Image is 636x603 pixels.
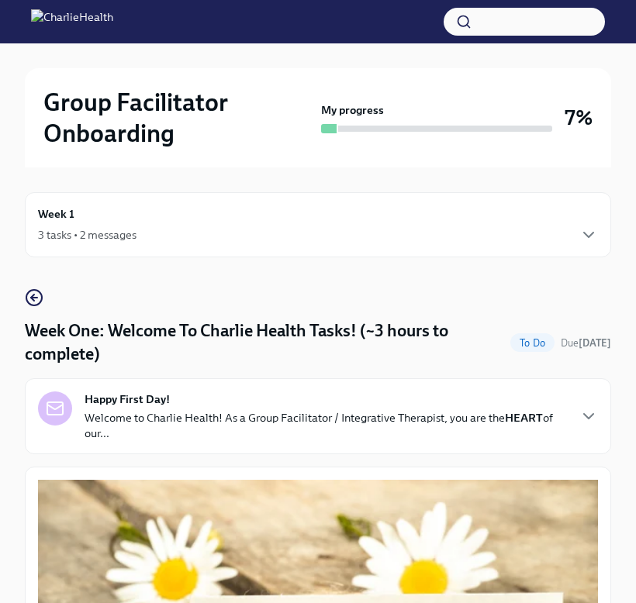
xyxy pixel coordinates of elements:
[38,205,74,222] h6: Week 1
[43,87,315,149] h2: Group Facilitator Onboarding
[561,337,611,349] span: Due
[85,391,170,407] strong: Happy First Day!
[38,227,137,243] div: 3 tasks • 2 messages
[561,336,611,350] span: September 9th, 2025 10:00
[579,337,611,349] strong: [DATE]
[31,9,113,34] img: CharlieHealth
[505,411,543,425] strong: HEART
[565,104,593,132] h3: 7%
[25,319,504,366] h4: Week One: Welcome To Charlie Health Tasks! (~3 hours to complete)
[321,102,384,118] strong: My progress
[85,410,567,441] p: Welcome to Charlie Health! As a Group Facilitator / Integrative Therapist, you are the of our...
[510,337,555,349] span: To Do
